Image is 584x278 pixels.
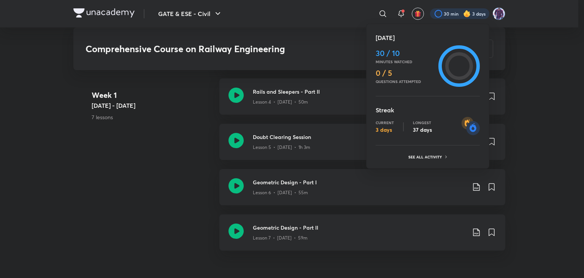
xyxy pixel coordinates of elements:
[376,79,435,84] p: Questions attempted
[376,120,394,125] p: Current
[408,155,444,159] p: See all activity
[376,69,435,78] h4: 0 / 5
[462,117,480,135] img: streak
[376,59,435,64] p: Minutes watched
[413,126,432,133] p: 37 days
[376,49,435,58] h4: 30 / 10
[413,120,432,125] p: Longest
[376,33,480,42] h5: [DATE]
[376,105,480,115] h5: Streak
[376,126,394,133] p: 3 days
